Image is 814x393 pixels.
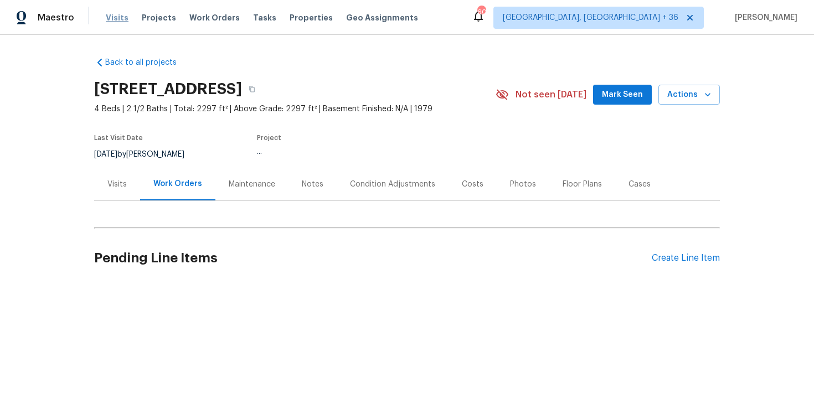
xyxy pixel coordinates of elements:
div: Notes [302,179,323,190]
div: Cases [628,179,651,190]
span: Mark Seen [602,88,643,102]
div: Visits [107,179,127,190]
span: Visits [106,12,128,23]
button: Actions [658,85,720,105]
h2: [STREET_ADDRESS] [94,84,242,95]
div: 605 [477,7,485,18]
div: Costs [462,179,483,190]
span: Work Orders [189,12,240,23]
div: Maintenance [229,179,275,190]
div: Photos [510,179,536,190]
span: 4 Beds | 2 1/2 Baths | Total: 2297 ft² | Above Grade: 2297 ft² | Basement Finished: N/A | 1979 [94,104,496,115]
span: Not seen [DATE] [516,89,586,100]
button: Copy Address [242,79,262,99]
div: ... [257,148,470,156]
span: Properties [290,12,333,23]
div: Floor Plans [563,179,602,190]
div: Create Line Item [652,253,720,263]
span: Geo Assignments [346,12,418,23]
h2: Pending Line Items [94,232,652,284]
div: by [PERSON_NAME] [94,148,198,161]
span: Maestro [38,12,74,23]
span: Projects [142,12,176,23]
span: Actions [667,88,711,102]
span: Project [257,135,281,141]
span: [GEOGRAPHIC_DATA], [GEOGRAPHIC_DATA] + 36 [503,12,678,23]
span: [PERSON_NAME] [730,12,797,23]
span: [DATE] [94,151,117,158]
span: Tasks [253,14,276,22]
a: Back to all projects [94,57,200,68]
button: Mark Seen [593,85,652,105]
span: Last Visit Date [94,135,143,141]
div: Condition Adjustments [350,179,435,190]
div: Work Orders [153,178,202,189]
